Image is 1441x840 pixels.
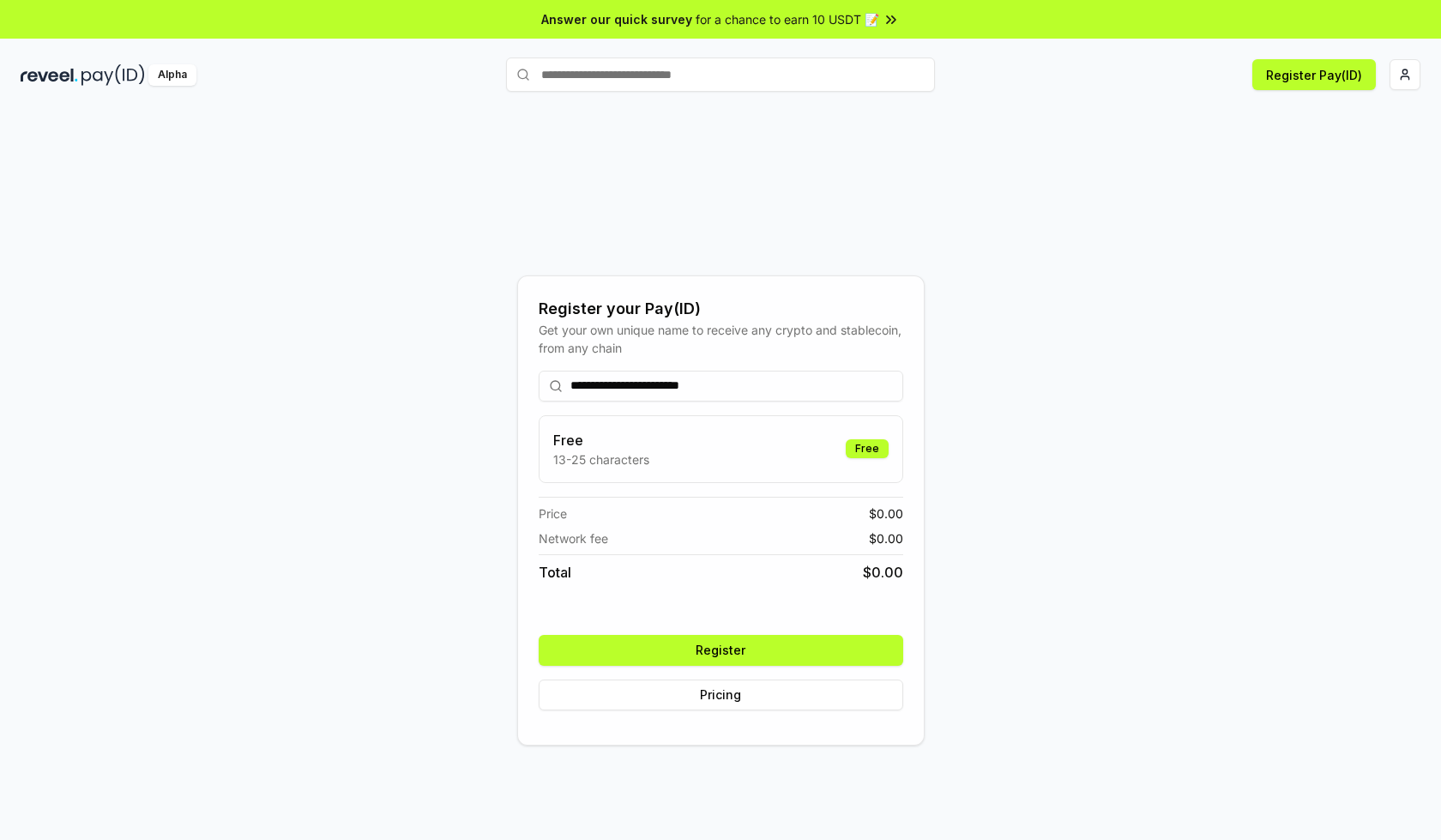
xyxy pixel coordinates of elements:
p: 13-25 characters [553,450,649,468]
span: Total [539,562,571,583]
span: Answer our quick survey [541,10,692,28]
span: Price [539,505,567,523]
span: $ 0.00 [863,562,903,583]
div: Free [846,439,889,458]
div: Register your Pay(ID) [539,297,903,321]
h3: Free [553,430,649,450]
button: Pricing [539,680,903,710]
div: Get your own unique name to receive any crypto and stablecoin, from any chain [539,321,903,357]
img: reveel_dark [21,64,78,86]
span: $ 0.00 [869,505,903,523]
div: Alpha [148,64,196,86]
img: pay_id [81,64,145,86]
button: Register Pay(ID) [1252,59,1376,90]
span: for a chance to earn 10 USDT 📝 [696,10,879,28]
span: $ 0.00 [869,529,903,547]
span: Network fee [539,529,608,547]
button: Register [539,635,903,666]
